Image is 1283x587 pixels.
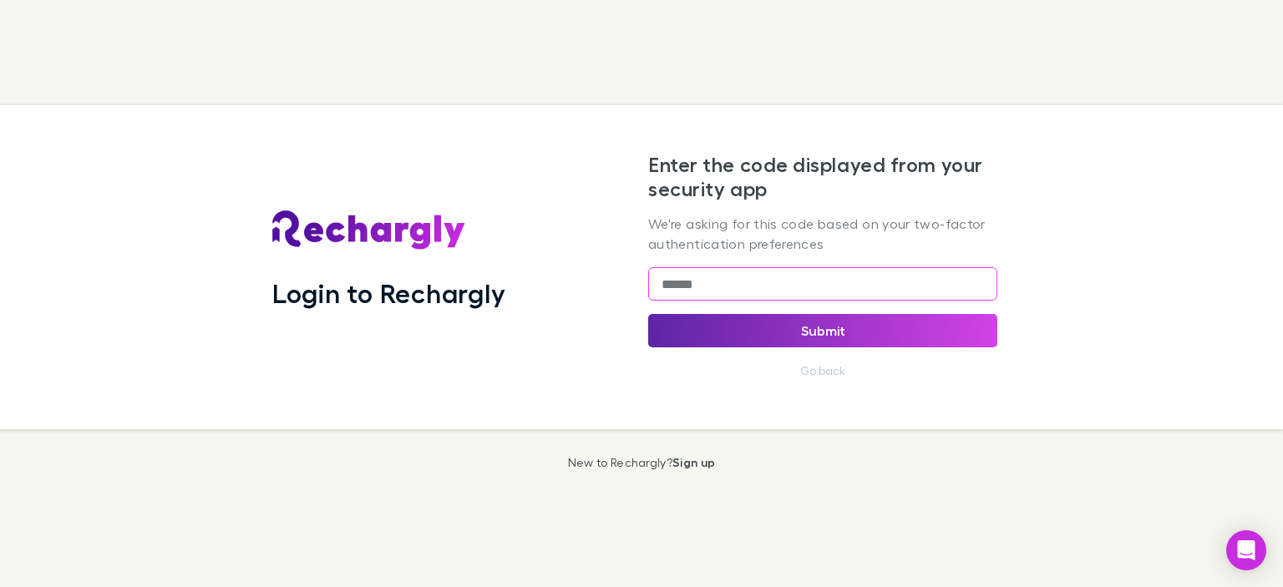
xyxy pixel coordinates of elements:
h1: Login to Rechargly [272,277,505,309]
img: Rechargly's Logo [272,210,466,250]
p: New to Rechargly? [568,456,716,469]
button: Submit [648,314,997,347]
div: Open Intercom Messenger [1226,530,1266,570]
button: Go back [790,361,855,381]
h2: Enter the code displayed from your security app [648,153,997,201]
a: Sign up [672,455,715,469]
p: We're asking for this code based on your two-factor authentication preferences [648,214,997,254]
